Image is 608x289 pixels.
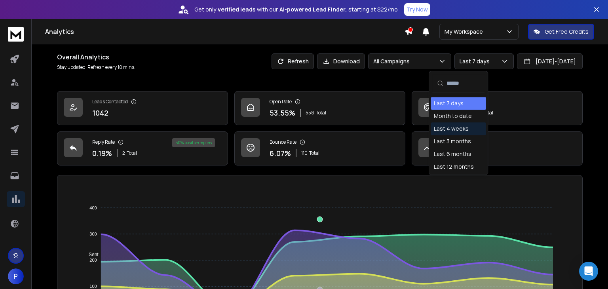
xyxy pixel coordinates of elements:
p: Download [333,57,360,65]
div: Open Intercom Messenger [579,262,598,281]
span: 110 [301,150,308,156]
tspan: 400 [89,205,97,210]
strong: AI-powered Lead Finder, [279,6,347,13]
div: Last 7 days [434,99,464,107]
span: Total [316,110,326,116]
a: Open Rate53.55%558Total [234,91,405,125]
p: Open Rate [270,99,292,105]
p: Get Free Credits [545,28,589,36]
p: 1042 [92,107,108,118]
button: Try Now [404,3,430,16]
a: Bounce Rate6.07%110Total [234,131,405,165]
button: [DATE]-[DATE] [517,53,583,69]
button: Get Free Credits [528,24,594,40]
div: Last 4 weeks [434,125,469,133]
h1: Overall Analytics [57,52,135,62]
p: Leads Contacted [92,99,128,105]
p: 0.19 % [92,148,112,159]
span: Total [309,150,319,156]
a: Opportunities1$100 [412,131,583,165]
img: logo [8,27,24,42]
p: Try Now [407,6,428,13]
button: Refresh [272,53,314,69]
button: P [8,268,24,284]
div: Month to date [434,112,472,120]
tspan: 200 [89,258,97,262]
p: 6.07 % [270,148,291,159]
a: Reply Rate0.19%2Total50% positive replies [57,131,228,165]
a: Leads Contacted1042 [57,91,228,125]
p: Refresh [288,57,309,65]
div: Last 6 months [434,150,471,158]
span: Total [127,150,137,156]
h1: Analytics [45,27,405,36]
div: Last 3 months [434,137,471,145]
div: Last 12 months [434,163,474,171]
span: Sent [83,252,99,257]
span: 558 [306,110,314,116]
tspan: 300 [89,232,97,236]
tspan: 100 [89,284,97,289]
p: Stay updated! Refresh every 10 mins. [57,64,135,70]
p: Reply Rate [92,139,115,145]
div: 50 % positive replies [172,138,215,147]
p: 53.55 % [270,107,295,118]
p: All Campaigns [373,57,413,65]
a: Click Rate0.00%0 Total [412,91,583,125]
p: My Workspace [445,28,486,36]
p: Bounce Rate [270,139,296,145]
span: 2 [122,150,125,156]
p: Get only with our starting at $22/mo [194,6,398,13]
strong: verified leads [218,6,255,13]
p: Last 7 days [460,57,493,65]
button: Download [317,53,365,69]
